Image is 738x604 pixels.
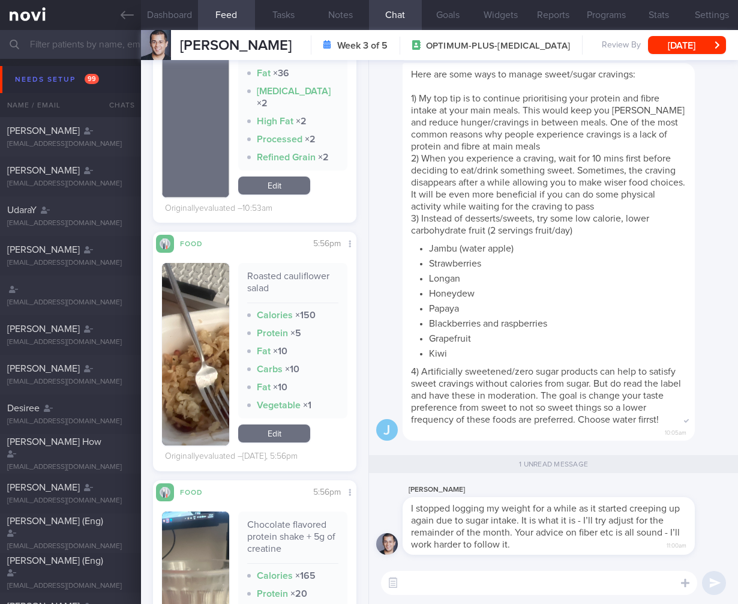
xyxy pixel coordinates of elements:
div: [EMAIL_ADDRESS][DOMAIN_NAME] [7,140,134,149]
div: [EMAIL_ADDRESS][DOMAIN_NAME] [7,338,134,347]
li: Papaya [429,300,686,315]
strong: Protein [257,328,288,338]
a: Edit [238,424,310,442]
div: J [376,419,398,441]
div: Needs setup [12,71,102,88]
div: Chats [93,93,141,117]
span: Here are some ways to manage sweet/sugar cravings: [411,70,635,79]
div: [EMAIL_ADDRESS][DOMAIN_NAME] [7,582,134,591]
div: [EMAIL_ADDRESS][DOMAIN_NAME] [7,259,134,268]
strong: × 2 [318,153,329,162]
span: Review By [602,40,641,51]
strong: × 150 [295,310,316,320]
span: 4) Artificially sweetened/zero sugar products can help to satisfy sweet cravings without calories... [411,367,681,424]
li: Blackberries and raspberries [429,315,686,330]
strong: Vegetable [257,400,301,410]
strong: × 10 [273,346,287,356]
li: Grapefruit [429,330,686,345]
span: 99 [85,74,99,84]
div: Chocolate flavored protein shake + 5g of creatine [247,519,338,564]
strong: Week 3 of 5 [337,40,388,52]
span: I stopped logging my weight for a while as it started creeping up again due to sugar intake. It i... [411,504,680,549]
strong: Protein [257,589,288,599]
li: Jambu (water apple) [429,240,686,255]
span: 3) Instead of desserts/sweets, try some low calorie, lower carbohydrate fruit (2 servings fruit/day) [411,214,649,235]
span: [PERSON_NAME] [7,324,80,334]
span: 5:56pm [313,240,341,248]
div: [EMAIL_ADDRESS][DOMAIN_NAME] [7,497,134,506]
li: Kiwi [429,345,686,360]
span: OPTIMUM-PLUS-[MEDICAL_DATA] [426,40,570,52]
span: [PERSON_NAME] [7,483,80,492]
div: Food [174,238,222,248]
span: [PERSON_NAME] How [7,437,101,447]
li: Honeydew [429,285,686,300]
div: [EMAIL_ADDRESS][DOMAIN_NAME] [7,463,134,472]
strong: Fat [257,68,271,78]
strong: × 10 [273,382,287,392]
button: [DATE] [648,36,726,54]
div: Roasted cauliflower salad [247,270,338,303]
span: [PERSON_NAME] [7,166,80,175]
span: [PERSON_NAME] (Eng) [7,556,103,566]
div: Food [174,486,222,497]
span: 1) My top tip is to continue prioritising your protein and fibre intake at your main meals. This ... [411,94,685,151]
span: [PERSON_NAME] [7,364,80,373]
strong: × 5 [290,328,301,338]
span: 10:05am [665,426,686,437]
div: [EMAIL_ADDRESS][DOMAIN_NAME] [7,219,134,228]
strong: × 165 [295,571,316,581]
span: [PERSON_NAME] [180,38,292,53]
strong: Fat [257,346,271,356]
div: Originally evaluated – [DATE], 5:56pm [165,451,298,462]
strong: Carbs [257,364,283,374]
strong: Fat [257,382,271,392]
span: 5:56pm [313,488,341,497]
strong: × 1 [303,400,311,410]
strong: [MEDICAL_DATA] [257,86,331,96]
span: 2) When you experience a craving, wait for 10 mins first before deciding to eat/drink something s... [411,154,685,211]
strong: High Fat [257,116,293,126]
span: [PERSON_NAME] [7,126,80,136]
strong: Processed [257,134,302,144]
img: Roasted cauliflower salad [162,263,229,445]
span: [PERSON_NAME] [7,245,80,255]
strong: Refined Grain [257,153,316,162]
strong: × 2 [257,98,268,108]
a: Edit [238,177,310,195]
div: [EMAIL_ADDRESS][DOMAIN_NAME] [7,180,134,189]
div: [EMAIL_ADDRESS][DOMAIN_NAME] [7,542,134,551]
div: [PERSON_NAME] [403,483,731,497]
div: Originally evaluated – 10:53am [165,204,272,214]
strong: × 36 [273,68,289,78]
strong: × 2 [296,116,307,126]
span: 11:00am [667,539,686,550]
span: UdaraY [7,205,37,215]
li: Longan [429,270,686,285]
strong: × 2 [305,134,316,144]
div: [EMAIL_ADDRESS][DOMAIN_NAME] [7,417,134,426]
strong: × 10 [285,364,299,374]
strong: Calories [257,571,293,581]
div: [EMAIL_ADDRESS][DOMAIN_NAME] [7,378,134,387]
div: [EMAIL_ADDRESS][DOMAIN_NAME] [7,298,134,307]
strong: × 20 [290,589,307,599]
strong: Calories [257,310,293,320]
span: Desiree [7,403,40,413]
span: [PERSON_NAME] (Eng) [7,516,103,526]
li: Strawberries [429,255,686,270]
